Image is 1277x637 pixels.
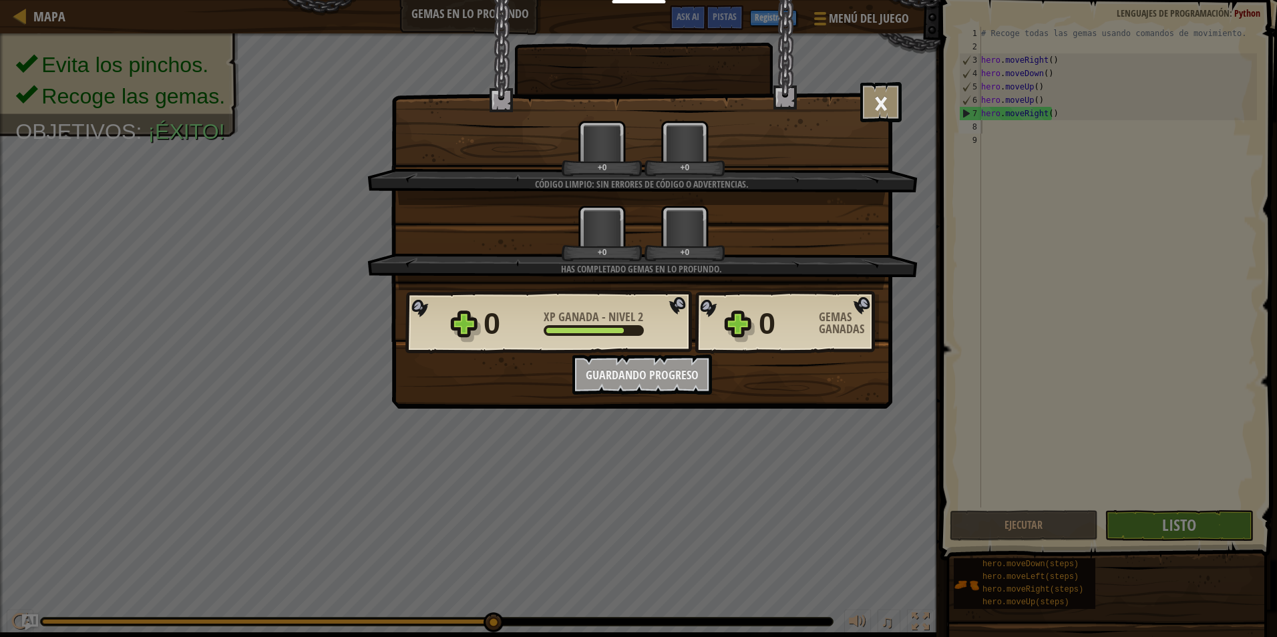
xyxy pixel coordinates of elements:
div: - [544,311,643,323]
div: +0 [647,247,723,257]
div: 0 [759,302,811,345]
div: Has completado Gemas en lo Profundo. [431,262,852,276]
span: 2 [638,308,643,325]
button: × [860,82,902,122]
span: Nivel [606,308,638,325]
span: XP Ganada [544,308,602,325]
div: +0 [647,162,723,172]
div: Código limpio: sin errores de código o advertencias. [431,178,852,191]
div: +0 [564,162,640,172]
div: +0 [564,247,640,257]
div: Gemas Ganadas [819,311,879,335]
div: 0 [484,302,536,345]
